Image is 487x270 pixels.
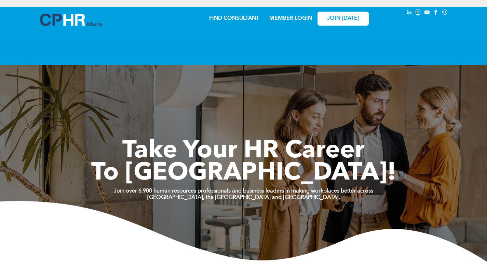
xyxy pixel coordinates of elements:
[327,15,359,22] span: JOIN [DATE]
[209,16,259,21] a: FIND CONSULTANT
[114,188,373,194] strong: Join over 6,900 human resources professionals and business leaders in making workplaces better ac...
[91,161,396,186] span: To [GEOGRAPHIC_DATA]!
[423,9,431,18] a: youtube
[122,139,365,164] span: Take Your HR Career
[432,9,440,18] a: facebook
[40,14,102,26] img: A blue and white logo for cp alberta
[415,9,422,18] a: instagram
[147,195,340,200] strong: [GEOGRAPHIC_DATA], the [GEOGRAPHIC_DATA] and [GEOGRAPHIC_DATA].
[441,9,449,18] a: Social network
[317,12,369,26] a: JOIN [DATE]
[406,9,413,18] a: linkedin
[269,16,312,21] a: MEMBER LOGIN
